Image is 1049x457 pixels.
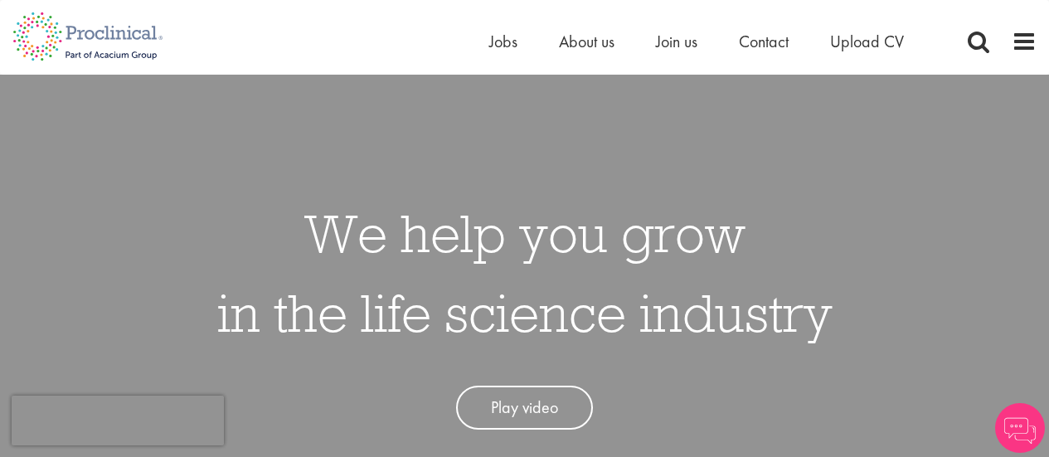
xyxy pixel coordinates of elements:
[830,31,904,52] a: Upload CV
[456,386,593,430] a: Play video
[739,31,789,52] a: Contact
[559,31,614,52] a: About us
[217,193,833,352] h1: We help you grow in the life science industry
[489,31,517,52] a: Jobs
[995,403,1045,453] img: Chatbot
[656,31,697,52] a: Join us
